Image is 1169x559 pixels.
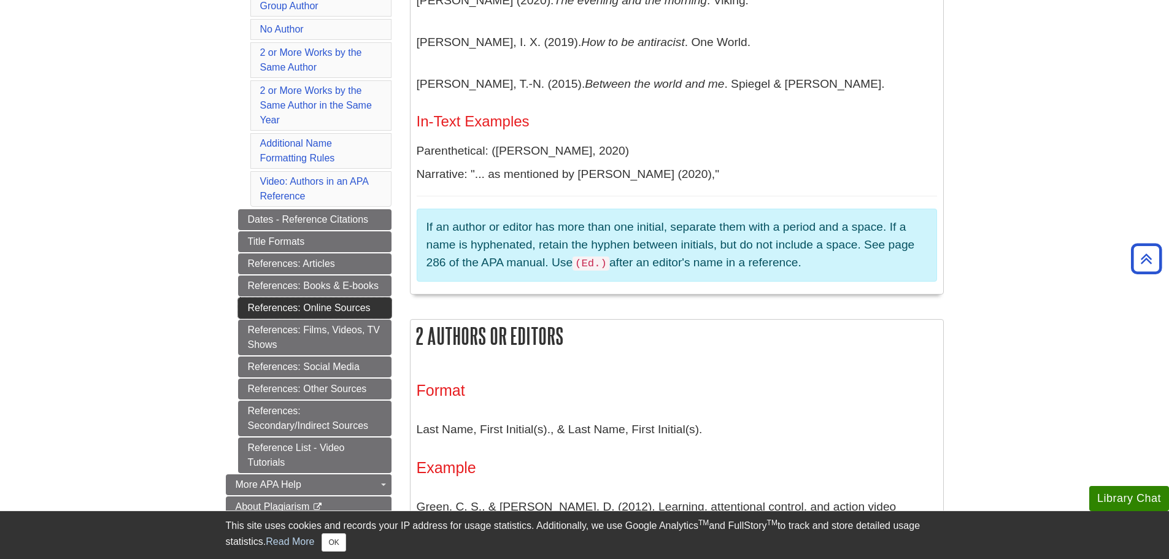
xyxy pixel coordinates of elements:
a: Title Formats [238,231,392,252]
h3: Example [417,459,937,477]
a: About Plagiarism [226,496,392,517]
a: 2 or More Works by the Same Author [260,47,362,72]
a: References: Social Media [238,357,392,377]
code: (Ed.) [573,256,609,271]
span: About Plagiarism [236,501,310,512]
button: Close [322,533,345,552]
a: Video: Authors in an APA Reference [260,176,368,201]
p: [PERSON_NAME], I. X. (2019). . One World. [417,25,937,60]
i: How to be antiracist [581,36,685,48]
h2: 2 Authors or Editors [411,320,943,352]
a: Reference List - Video Tutorials [238,438,392,473]
p: [PERSON_NAME], T.-N. (2015). . Spiegel & [PERSON_NAME]. [417,66,937,102]
p: Parenthetical: ([PERSON_NAME], 2020) [417,142,937,160]
i: This link opens in a new window [312,503,323,511]
a: References: Secondary/Indirect Sources [238,401,392,436]
a: References: Articles [238,253,392,274]
a: References: Other Sources [238,379,392,399]
h3: Format [417,382,937,399]
button: Library Chat [1089,486,1169,511]
a: Dates - Reference Citations [238,209,392,230]
a: Back to Top [1127,250,1166,267]
sup: TM [767,519,777,527]
a: More APA Help [226,474,392,495]
sup: TM [698,519,709,527]
p: Narrative: "... as mentioned by [PERSON_NAME] (2020)," [417,166,937,183]
a: 2 or More Works by the Same Author in the Same Year [260,85,372,125]
a: No Author [260,24,304,34]
a: Additional Name Formatting Rules [260,138,335,163]
div: This site uses cookies and records your IP address for usage statistics. Additionally, we use Goo... [226,519,944,552]
a: References: Films, Videos, TV Shows [238,320,392,355]
p: If an author or editor has more than one initial, separate them with a period and a space. If a n... [426,218,927,272]
a: Group Author [260,1,318,11]
a: References: Online Sources [238,298,392,318]
span: More APA Help [236,479,301,490]
a: Read More [266,536,314,547]
h4: In-Text Examples [417,114,937,129]
i: Between the world and me [585,77,724,90]
p: Last Name, First Initial(s)., & Last Name, First Initial(s). [417,412,937,447]
a: References: Books & E-books [238,276,392,296]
